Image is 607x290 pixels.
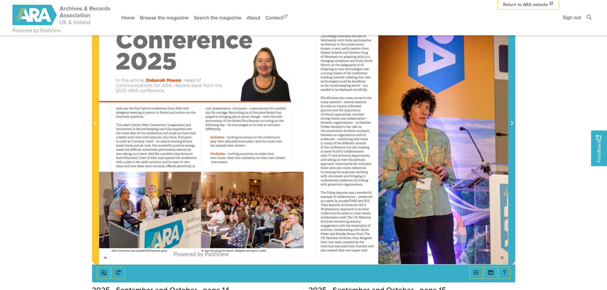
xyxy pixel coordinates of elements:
span: Return to ARA website [503,1,548,8]
a: Home [119,9,137,26]
a: Would you like to provide feedback? [591,131,607,166]
a: Browse the magazine [137,9,191,26]
a: About [244,9,263,26]
a: Powered by PastView [12,27,61,34]
button: Thumbnails [484,267,497,279]
a: Sign out [560,9,584,26]
button: Help [499,267,510,279]
a: Search the magazine [191,9,244,26]
button: Rotate the book [112,267,125,279]
span: Feedback [595,135,603,162]
button: Open metadata window [469,267,483,279]
a: Contact [263,9,291,26]
a: ARA - ARC Magazine | Powered by PastView logo [12,1,111,29]
img: ARA - ARC Magazine | Powered by PastView [12,5,111,25]
button: Enable or disable loupe tool (Alt+L) [97,267,110,279]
